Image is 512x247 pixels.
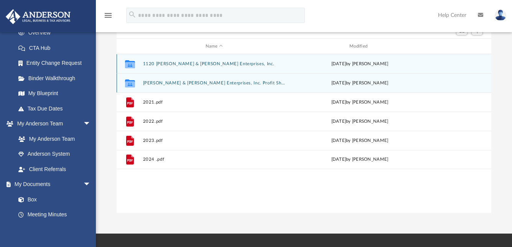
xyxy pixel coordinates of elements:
[83,177,99,193] span: arrow_drop_down
[11,207,99,222] a: Meeting Minutes
[289,61,431,68] div: [DATE] by [PERSON_NAME]
[104,15,113,20] a: menu
[288,43,431,50] div: Modified
[289,118,431,125] div: [DATE] by [PERSON_NAME]
[289,99,431,106] div: [DATE] by [PERSON_NAME]
[11,71,102,86] a: Binder Walkthrough
[83,116,99,132] span: arrow_drop_down
[495,10,506,21] img: User Pic
[3,9,73,24] img: Anderson Advisors Platinum Portal
[11,40,102,56] a: CTA Hub
[120,43,139,50] div: id
[117,54,491,213] div: grid
[11,192,95,207] a: Box
[289,80,431,87] div: [DATE] by [PERSON_NAME]
[435,43,488,50] div: id
[143,81,285,86] button: [PERSON_NAME] & [PERSON_NAME] Enterprises, Inc. Profit Sharing Plan
[289,156,431,163] div: [DATE] by [PERSON_NAME]
[143,61,285,66] button: 1120 [PERSON_NAME] & [PERSON_NAME] Enterprises, Inc.
[11,147,99,162] a: Anderson System
[11,56,102,71] a: Entity Change Request
[143,119,285,124] button: 2022.pdf
[143,138,285,143] button: 2023.pdf
[143,100,285,105] button: 2021.pdf
[5,177,99,192] a: My Documentsarrow_drop_down
[5,116,99,132] a: My Anderson Teamarrow_drop_down
[11,86,99,101] a: My Blueprint
[11,161,99,177] a: Client Referrals
[289,137,431,144] div: [DATE] by [PERSON_NAME]
[143,43,285,50] div: Name
[11,131,95,147] a: My Anderson Team
[11,101,102,116] a: Tax Due Dates
[104,11,113,20] i: menu
[128,10,137,19] i: search
[11,25,102,41] a: Overview
[143,157,285,162] button: 2024 .pdf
